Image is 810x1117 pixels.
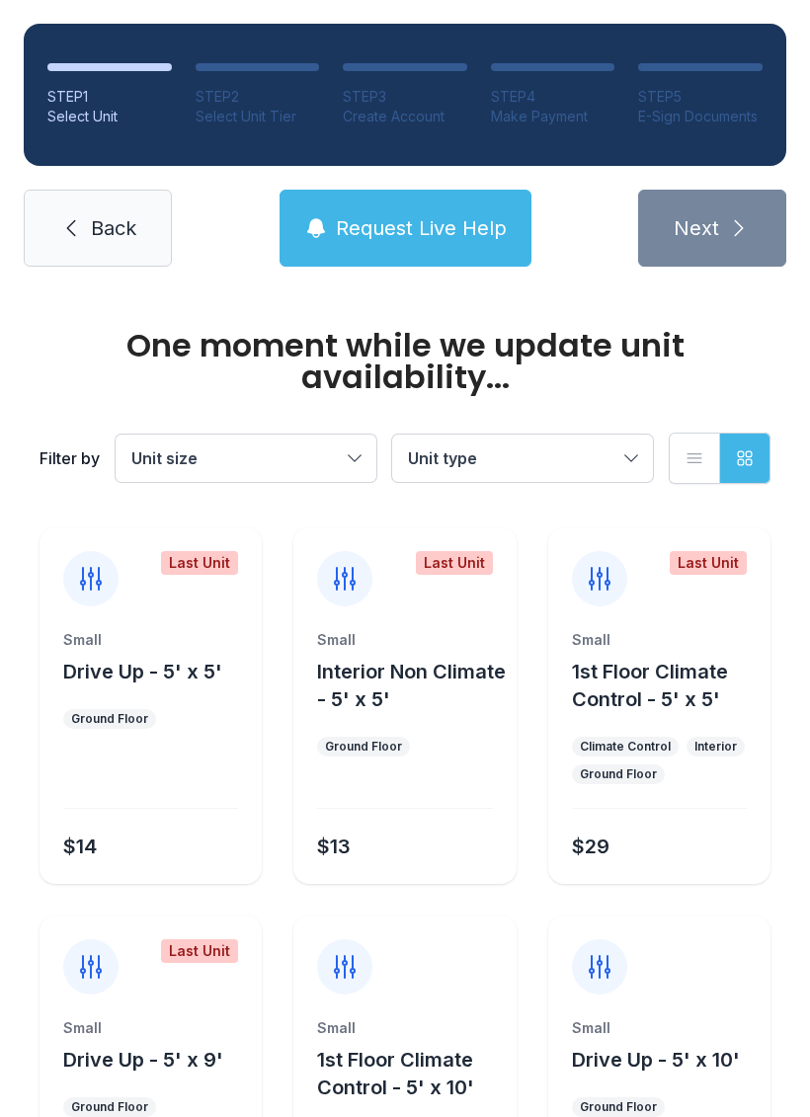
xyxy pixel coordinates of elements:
[317,833,351,860] div: $13
[336,214,507,242] span: Request Live Help
[572,630,747,650] div: Small
[161,551,238,575] div: Last Unit
[416,551,493,575] div: Last Unit
[71,1099,148,1115] div: Ground Floor
[638,87,763,107] div: STEP 5
[116,435,376,482] button: Unit size
[317,1046,508,1101] button: 1st Floor Climate Control - 5' x 10'
[91,214,136,242] span: Back
[317,630,492,650] div: Small
[196,87,320,107] div: STEP 2
[408,448,477,468] span: Unit type
[491,107,615,126] div: Make Payment
[580,739,671,755] div: Climate Control
[63,630,238,650] div: Small
[71,711,148,727] div: Ground Floor
[572,1018,747,1038] div: Small
[161,939,238,963] div: Last Unit
[674,214,719,242] span: Next
[47,87,172,107] div: STEP 1
[63,1046,223,1074] button: Drive Up - 5' x 9'
[63,1018,238,1038] div: Small
[317,1018,492,1038] div: Small
[580,766,657,782] div: Ground Floor
[580,1099,657,1115] div: Ground Floor
[317,1048,474,1099] span: 1st Floor Climate Control - 5' x 10'
[40,446,100,470] div: Filter by
[572,660,728,711] span: 1st Floor Climate Control - 5' x 5'
[63,660,222,683] span: Drive Up - 5' x 5'
[343,107,467,126] div: Create Account
[491,87,615,107] div: STEP 4
[572,658,763,713] button: 1st Floor Climate Control - 5' x 5'
[694,739,737,755] div: Interior
[343,87,467,107] div: STEP 3
[63,833,97,860] div: $14
[131,448,198,468] span: Unit size
[325,739,402,755] div: Ground Floor
[317,660,506,711] span: Interior Non Climate - 5' x 5'
[670,551,747,575] div: Last Unit
[40,330,770,393] div: One moment while we update unit availability...
[572,833,609,860] div: $29
[638,107,763,126] div: E-Sign Documents
[63,1048,223,1072] span: Drive Up - 5' x 9'
[47,107,172,126] div: Select Unit
[572,1048,740,1072] span: Drive Up - 5' x 10'
[317,658,508,713] button: Interior Non Climate - 5' x 5'
[572,1046,740,1074] button: Drive Up - 5' x 10'
[196,107,320,126] div: Select Unit Tier
[392,435,653,482] button: Unit type
[63,658,222,685] button: Drive Up - 5' x 5'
